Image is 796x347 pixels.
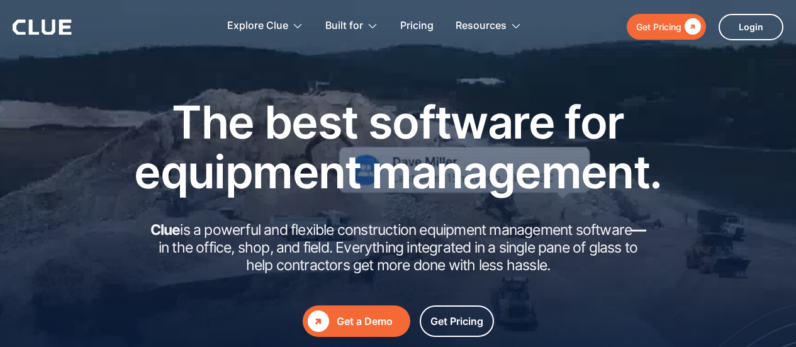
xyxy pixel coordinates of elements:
[632,221,646,239] strong: —
[227,6,303,46] div: Explore Clue
[636,19,681,35] div: Get Pricing
[719,14,783,40] a: Login
[325,6,378,46] div: Built for
[227,6,288,46] div: Explore Clue
[115,97,681,196] h1: The best software for equipment management.
[456,6,522,46] div: Resources
[456,6,507,46] div: Resources
[337,314,405,329] div: Get a Demo
[303,305,410,337] a: Get a Demo
[681,19,701,35] div: 
[325,6,363,46] div: Built for
[627,14,706,40] a: Get Pricing
[430,314,483,329] div: Get Pricing
[420,305,494,337] a: Get Pricing
[400,6,434,46] a: Pricing
[150,221,181,239] strong: Clue
[147,222,650,274] h2: is a powerful and flexible construction equipment management software in the office, shop, and fi...
[308,310,329,332] div: 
